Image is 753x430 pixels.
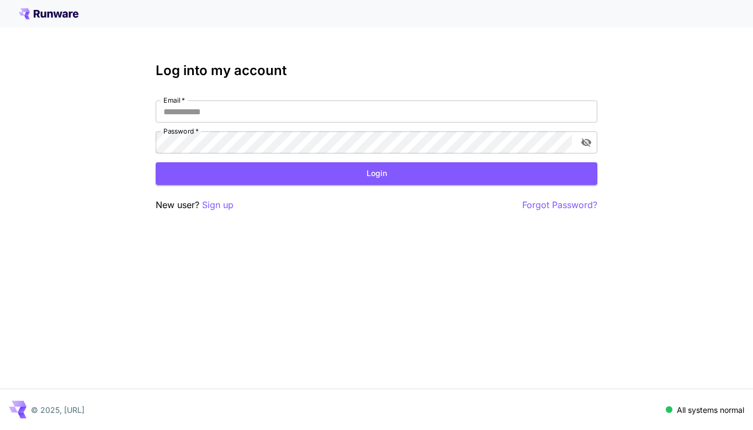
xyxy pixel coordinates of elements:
[156,198,234,212] p: New user?
[576,132,596,152] button: toggle password visibility
[156,162,597,185] button: Login
[163,95,185,105] label: Email
[163,126,199,136] label: Password
[677,404,744,416] p: All systems normal
[522,198,597,212] button: Forgot Password?
[202,198,234,212] button: Sign up
[31,404,84,416] p: © 2025, [URL]
[156,63,597,78] h3: Log into my account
